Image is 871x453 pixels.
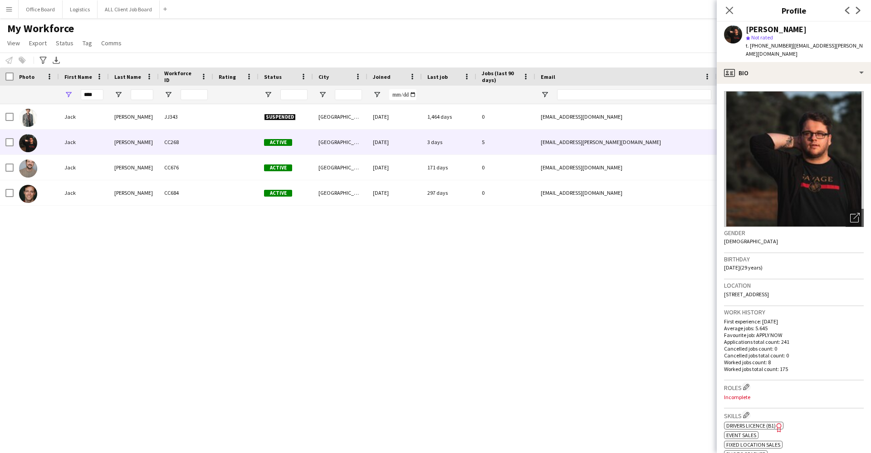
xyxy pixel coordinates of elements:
div: [EMAIL_ADDRESS][DOMAIN_NAME] [535,180,717,205]
a: Tag [79,37,96,49]
div: Open photos pop-in [846,209,864,227]
button: Open Filter Menu [373,91,381,99]
span: [DEMOGRAPHIC_DATA] [724,238,778,245]
span: Event sales [726,432,756,439]
span: Email [541,73,555,80]
span: Not rated [751,34,773,41]
button: ALL Client Job Board [98,0,160,18]
img: Crew avatar or photo [724,91,864,227]
div: [PERSON_NAME] [109,130,159,154]
img: Jack Simpson [19,159,37,178]
span: t. [PHONE_NUMBER] [746,42,793,49]
span: Rating [219,73,236,80]
button: Open Filter Menu [164,91,172,99]
div: 1,464 days [422,104,476,129]
h3: Work history [724,308,864,316]
h3: Location [724,281,864,289]
a: Comms [98,37,125,49]
div: [PERSON_NAME] [746,25,807,34]
div: 0 [476,180,535,205]
img: Jack Gomm [19,109,37,127]
span: Last job [427,73,448,80]
span: Workforce ID [164,70,197,83]
div: CC676 [159,155,213,180]
span: Last Name [114,73,141,80]
div: 3 days [422,130,476,154]
span: | [EMAIL_ADDRESS][PERSON_NAME][DOMAIN_NAME] [746,42,863,57]
input: Workforce ID Filter Input [181,89,208,100]
div: [EMAIL_ADDRESS][PERSON_NAME][DOMAIN_NAME] [535,130,717,154]
div: Bio [717,62,871,84]
span: First Name [64,73,92,80]
div: [DATE] [367,180,422,205]
button: Open Filter Menu [541,91,549,99]
h3: Profile [717,5,871,16]
div: CC684 [159,180,213,205]
div: 297 days [422,180,476,205]
span: Jobs (last 90 days) [482,70,519,83]
input: Status Filter Input [280,89,308,100]
div: [PERSON_NAME] [109,104,159,129]
p: Worked jobs total count: 175 [724,366,864,372]
button: Open Filter Menu [318,91,327,99]
span: Status [56,39,73,47]
div: [GEOGRAPHIC_DATA] [313,180,367,205]
div: [GEOGRAPHIC_DATA] [313,155,367,180]
span: Active [264,164,292,171]
span: Active [264,190,292,197]
h3: Gender [724,229,864,237]
span: Export [29,39,47,47]
a: Status [52,37,77,49]
span: View [7,39,20,47]
p: Worked jobs count: 8 [724,359,864,366]
img: Jack Whittle [19,185,37,203]
div: Jack [59,180,109,205]
div: Jack [59,155,109,180]
p: First experience: [DATE] [724,318,864,325]
div: Jack [59,130,109,154]
div: [DATE] [367,104,422,129]
button: Open Filter Menu [264,91,272,99]
div: 0 [476,104,535,129]
span: Suspended [264,114,296,120]
div: [DATE] [367,155,422,180]
span: Tag [83,39,92,47]
app-action-btn: Export XLSX [51,55,62,66]
div: 0 [476,155,535,180]
app-action-btn: Advanced filters [38,55,49,66]
p: Average jobs: 5.645 [724,325,864,332]
span: Comms [101,39,122,47]
div: [GEOGRAPHIC_DATA] [313,130,367,154]
button: Logistics [63,0,98,18]
h3: Birthday [724,255,864,263]
input: First Name Filter Input [81,89,103,100]
button: Open Filter Menu [114,91,122,99]
p: Favourite job: APPLY NOW [724,332,864,338]
a: View [4,37,24,49]
p: Applications total count: 241 [724,338,864,345]
div: [PERSON_NAME] [109,180,159,205]
p: Incomplete [724,394,864,400]
span: Drivers Licence (B1) [726,422,776,429]
span: Joined [373,73,391,80]
p: Cancelled jobs count: 0 [724,345,864,352]
a: Export [25,37,50,49]
div: [PERSON_NAME] [109,155,159,180]
div: CC268 [159,130,213,154]
img: Jack Reeve [19,134,37,152]
div: [GEOGRAPHIC_DATA] [313,104,367,129]
span: Active [264,139,292,146]
span: My Workforce [7,22,74,35]
span: [DATE] (29 years) [724,264,763,271]
input: City Filter Input [335,89,362,100]
div: [EMAIL_ADDRESS][DOMAIN_NAME] [535,104,717,129]
button: Open Filter Menu [64,91,73,99]
div: 171 days [422,155,476,180]
p: Cancelled jobs total count: 0 [724,352,864,359]
div: 5 [476,130,535,154]
div: [DATE] [367,130,422,154]
span: [STREET_ADDRESS] [724,291,769,298]
span: City [318,73,329,80]
input: Email Filter Input [557,89,711,100]
div: [EMAIL_ADDRESS][DOMAIN_NAME] [535,155,717,180]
